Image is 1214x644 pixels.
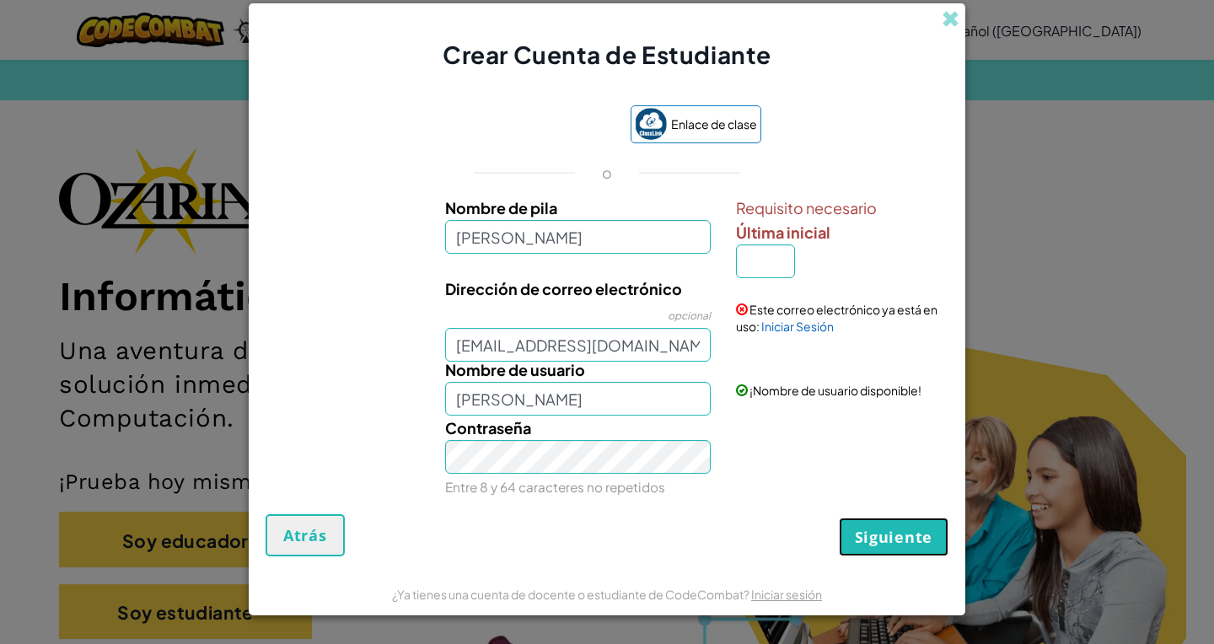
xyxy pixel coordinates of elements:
font: ¿Ya tienes una cuenta de docente o estudiante de CodeCombat? [392,587,749,602]
font: Última inicial [736,223,830,242]
font: Atrás [283,525,327,545]
font: Requisito necesario [736,198,877,217]
button: Siguiente [839,518,948,556]
button: Atrás [266,514,345,556]
font: Nombre de usuario [445,360,585,379]
font: opcional [668,309,711,322]
font: Dirección de correo electrónico [445,279,682,298]
iframe: Botón de acceso con Google [445,107,622,144]
font: Iniciar Sesión [761,319,834,334]
font: ¡Nombre de usuario disponible! [749,383,921,398]
font: Enlace de clase [671,116,757,131]
font: Entre 8 y 64 caracteres no repetidos [445,479,665,495]
font: Crear Cuenta de Estudiante [443,40,771,69]
font: Siguiente [855,527,932,547]
font: Este correo electrónico ya está en uso: [736,302,937,334]
font: o [602,163,612,182]
img: classlink-logo-small.png [635,108,667,140]
font: Nombre de pila [445,198,557,217]
a: Iniciar sesión [751,587,822,602]
font: Contraseña [445,418,531,437]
